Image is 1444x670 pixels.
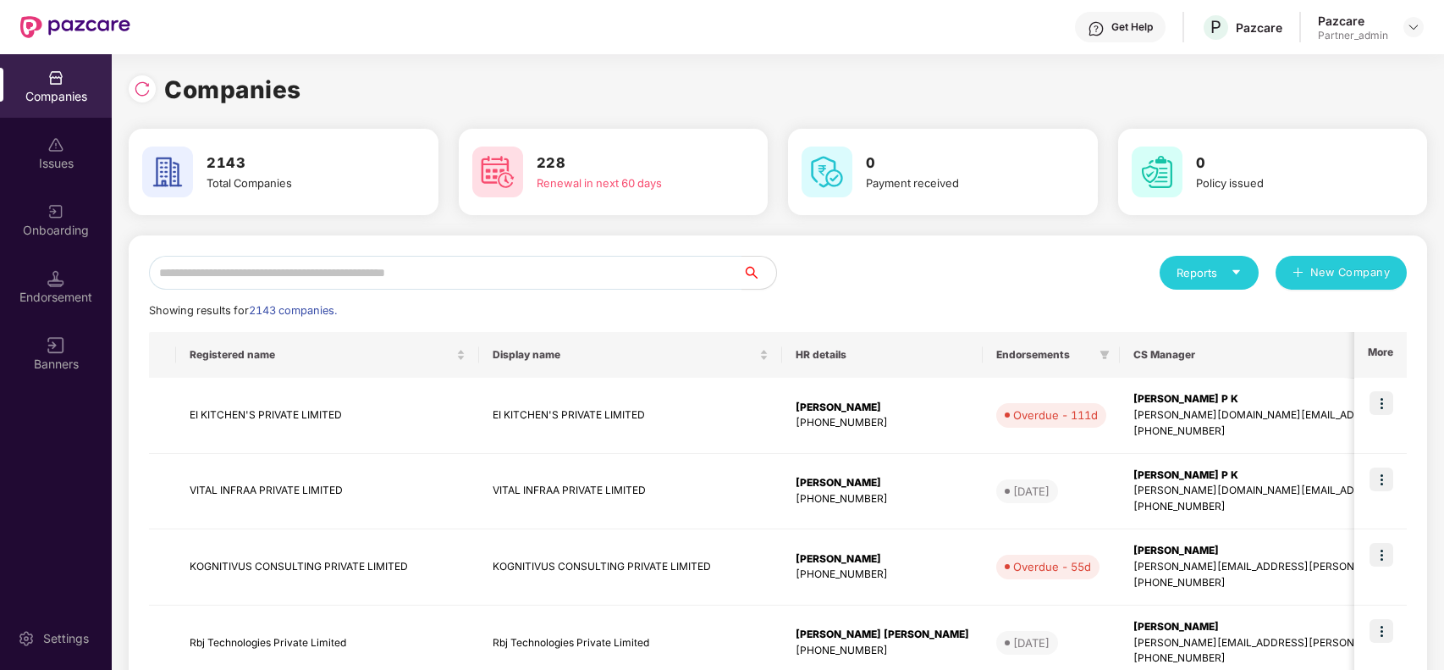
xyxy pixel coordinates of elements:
img: svg+xml;base64,PHN2ZyB4bWxucz0iaHR0cDovL3d3dy53My5vcmcvMjAwMC9zdmciIHdpZHRoPSI2MCIgaGVpZ2h0PSI2MC... [1132,147,1182,197]
th: More [1354,332,1407,378]
div: [PERSON_NAME] [796,551,969,568]
td: KOGNITIVUS CONSULTING PRIVATE LIMITED [479,529,782,606]
span: Registered name [190,348,453,362]
div: [DATE] [1013,483,1050,500]
h3: 0 [1196,152,1380,174]
img: icon [1370,468,1393,491]
h3: 2143 [207,152,390,174]
div: [PHONE_NUMBER] [796,643,969,659]
td: KOGNITIVUS CONSULTING PRIVATE LIMITED [176,529,479,606]
img: svg+xml;base64,PHN2ZyBpZD0iSXNzdWVzX2Rpc2FibGVkIiB4bWxucz0iaHR0cDovL3d3dy53My5vcmcvMjAwMC9zdmciIH... [47,136,64,153]
img: svg+xml;base64,PHN2ZyBpZD0iQ29tcGFuaWVzIiB4bWxucz0iaHR0cDovL3d3dy53My5vcmcvMjAwMC9zdmciIHdpZHRoPS... [47,69,64,86]
button: plusNew Company [1276,256,1407,290]
img: svg+xml;base64,PHN2ZyB3aWR0aD0iMjAiIGhlaWdodD0iMjAiIHZpZXdCb3g9IjAgMCAyMCAyMCIgZmlsbD0ibm9uZSIgeG... [47,203,64,220]
span: New Company [1310,264,1391,281]
img: svg+xml;base64,PHN2ZyBpZD0iUmVsb2FkLTMyeDMyIiB4bWxucz0iaHR0cDovL3d3dy53My5vcmcvMjAwMC9zdmciIHdpZH... [134,80,151,97]
th: Registered name [176,332,479,378]
span: search [741,266,776,280]
span: caret-down [1231,267,1242,278]
div: Policy issued [1196,174,1380,191]
td: EI KITCHEN'S PRIVATE LIMITED [479,378,782,454]
span: 2143 companies. [249,304,337,317]
th: Display name [479,332,782,378]
span: Endorsements [996,348,1093,362]
img: svg+xml;base64,PHN2ZyB4bWxucz0iaHR0cDovL3d3dy53My5vcmcvMjAwMC9zdmciIHdpZHRoPSI2MCIgaGVpZ2h0PSI2MC... [142,147,193,197]
img: svg+xml;base64,PHN2ZyB4bWxucz0iaHR0cDovL3d3dy53My5vcmcvMjAwMC9zdmciIHdpZHRoPSI2MCIgaGVpZ2h0PSI2MC... [472,147,523,197]
img: icon [1370,619,1393,643]
div: Pazcare [1236,19,1282,36]
img: svg+xml;base64,PHN2ZyBpZD0iRHJvcGRvd24tMzJ4MzIiIHhtbG5zPSJodHRwOi8vd3d3LnczLm9yZy8yMDAwL3N2ZyIgd2... [1407,20,1420,34]
div: [PERSON_NAME] [PERSON_NAME] [796,627,969,643]
span: Showing results for [149,304,337,317]
div: Pazcare [1318,13,1388,29]
div: [PHONE_NUMBER] [796,415,969,431]
div: Payment received [866,174,1050,191]
div: Overdue - 55d [1013,558,1091,575]
h1: Companies [164,71,301,108]
span: filter [1096,345,1113,365]
span: Display name [493,348,756,362]
div: [DATE] [1013,634,1050,651]
img: svg+xml;base64,PHN2ZyB3aWR0aD0iMTQuNSIgaGVpZ2h0PSIxNC41IiB2aWV3Qm94PSIwIDAgMTYgMTYiIGZpbGw9Im5vbm... [47,270,64,287]
div: Settings [38,630,94,647]
img: svg+xml;base64,PHN2ZyBpZD0iU2V0dGluZy0yMHgyMCIgeG1sbnM9Imh0dHA6Ly93d3cudzMub3JnLzIwMDAvc3ZnIiB3aW... [18,630,35,647]
div: [PERSON_NAME] [796,400,969,416]
img: svg+xml;base64,PHN2ZyBpZD0iSGVscC0zMngzMiIgeG1sbnM9Imh0dHA6Ly93d3cudzMub3JnLzIwMDAvc3ZnIiB3aWR0aD... [1088,20,1105,37]
div: Overdue - 111d [1013,407,1098,424]
img: svg+xml;base64,PHN2ZyB3aWR0aD0iMTYiIGhlaWdodD0iMTYiIHZpZXdCb3g9IjAgMCAxNiAxNiIgZmlsbD0ibm9uZSIgeG... [47,337,64,354]
img: icon [1370,391,1393,415]
div: Partner_admin [1318,29,1388,42]
h3: 228 [537,152,720,174]
td: EI KITCHEN'S PRIVATE LIMITED [176,378,479,454]
td: VITAL INFRAA PRIVATE LIMITED [176,454,479,530]
span: P [1210,17,1221,37]
img: icon [1370,543,1393,567]
span: plus [1292,267,1303,280]
div: Reports [1177,264,1242,281]
td: VITAL INFRAA PRIVATE LIMITED [479,454,782,530]
div: [PHONE_NUMBER] [796,567,969,583]
div: Get Help [1111,20,1153,34]
button: search [741,256,777,290]
th: HR details [782,332,983,378]
span: filter [1100,350,1110,360]
img: svg+xml;base64,PHN2ZyB4bWxucz0iaHR0cDovL3d3dy53My5vcmcvMjAwMC9zdmciIHdpZHRoPSI2MCIgaGVpZ2h0PSI2MC... [802,147,852,197]
div: Total Companies [207,174,390,191]
div: [PERSON_NAME] [796,475,969,491]
img: New Pazcare Logo [20,16,130,38]
h3: 0 [866,152,1050,174]
div: [PHONE_NUMBER] [796,491,969,507]
div: Renewal in next 60 days [537,174,720,191]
